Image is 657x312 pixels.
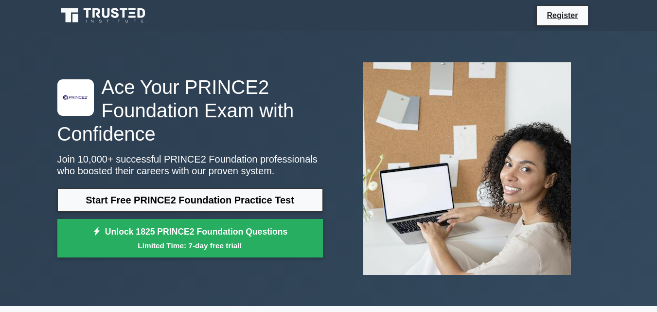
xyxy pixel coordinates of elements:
[57,153,323,177] p: Join 10,000+ successful PRINCE2 Foundation professionals who boosted their careers with our prove...
[70,240,311,251] small: Limited Time: 7-day free trial!
[57,188,323,212] a: Start Free PRINCE2 Foundation Practice Test
[57,219,323,258] a: Unlock 1825 PRINCE2 Foundation QuestionsLimited Time: 7-day free trial!
[541,9,584,21] a: Register
[57,75,323,146] h1: Ace Your PRINCE2 Foundation Exam with Confidence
